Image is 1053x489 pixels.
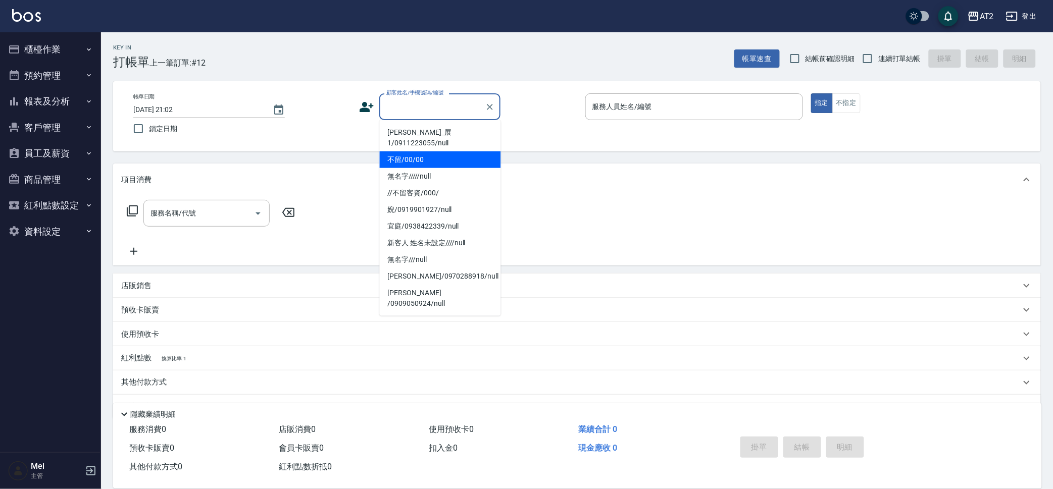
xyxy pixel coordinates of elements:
[380,201,501,218] li: 婗/0919901927/null
[113,274,1041,298] div: 店販銷售
[162,356,187,361] span: 換算比率: 1
[386,89,444,96] label: 顧客姓名/手機號碼/編號
[380,124,501,151] li: [PERSON_NAME]_展1/0911223055/null
[121,281,152,291] p: 店販銷售
[4,36,97,63] button: 櫃檯作業
[380,285,501,312] li: [PERSON_NAME] /0909050924/null
[113,44,149,51] h2: Key In
[113,395,1041,419] div: 備註及來源
[113,55,149,69] h3: 打帳單
[4,167,97,193] button: 商品管理
[8,461,28,481] img: Person
[121,329,159,340] p: 使用預收卡
[129,443,174,453] span: 預收卡販賣 0
[121,305,159,315] p: 預收卡販賣
[129,424,166,434] span: 服務消費 0
[113,346,1041,370] div: 紅利點數換算比率: 1
[279,443,324,453] span: 會員卡販賣 0
[113,370,1041,395] div: 其他付款方式
[980,10,994,23] div: AT2
[1002,7,1041,26] button: 登出
[380,268,501,285] li: [PERSON_NAME]/0970288918/null
[811,93,833,113] button: 指定
[113,298,1041,322] div: 預收卡販賣
[130,409,176,420] p: 隱藏業績明細
[133,93,155,100] label: 帳單日期
[133,101,263,118] input: YYYY/MM/DD hh:mm
[578,443,617,453] span: 現金應收 0
[4,63,97,89] button: 預約管理
[149,57,206,69] span: 上一筆訂單:#12
[31,471,82,480] p: 主管
[380,185,501,201] li: //不留客資/000/
[113,164,1041,196] div: 項目消費
[380,218,501,235] li: 宜庭/0938422339/null
[279,424,316,434] span: 店販消費 0
[4,88,97,115] button: 報表及分析
[380,168,501,185] li: 無名字/////null
[483,100,497,114] button: Clear
[250,205,266,222] button: Open
[129,462,182,471] span: 其他付款方式 0
[429,424,474,434] span: 使用預收卡 0
[113,322,1041,346] div: 使用預收卡
[380,235,501,251] li: 新客人 姓名未設定////null
[734,49,780,68] button: 帳單速查
[429,443,458,453] span: 扣入金 0
[380,312,501,329] li: [PERSON_NAME]/0916713869/null
[31,461,82,471] h5: Mei
[121,377,172,388] p: 其他付款方式
[149,124,177,134] span: 鎖定日期
[12,9,41,22] img: Logo
[4,140,97,167] button: 員工及薪資
[938,6,959,26] button: save
[832,93,861,113] button: 不指定
[964,6,998,27] button: AT2
[4,192,97,219] button: 紅利點數設定
[279,462,332,471] span: 紅利點數折抵 0
[380,151,501,168] li: 不留/00/00
[121,175,152,185] p: 項目消費
[121,402,159,412] p: 備註及來源
[4,115,97,141] button: 客戶管理
[578,424,617,434] span: 業績合計 0
[121,353,186,364] p: 紅利點數
[380,251,501,268] li: 無名字///null
[878,53,921,64] span: 連續打單結帳
[267,98,291,122] button: Choose date, selected date is 2025-08-25
[4,219,97,245] button: 資料設定
[806,53,855,64] span: 結帳前確認明細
